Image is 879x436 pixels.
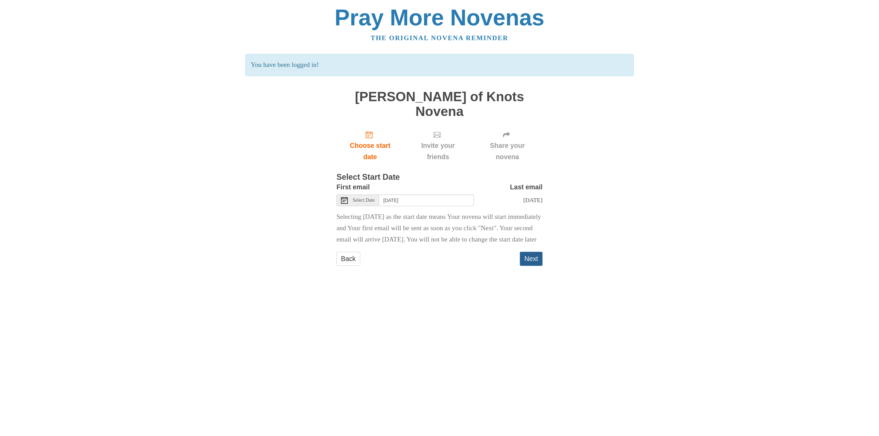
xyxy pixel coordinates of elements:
[479,140,536,163] span: Share your novena
[336,252,360,266] a: Back
[510,181,543,193] label: Last email
[336,90,543,119] h1: [PERSON_NAME] of Knots Novena
[404,126,472,166] div: Click "Next" to confirm your start date first.
[371,34,509,42] a: The original novena reminder
[335,5,545,30] a: Pray More Novenas
[336,173,543,182] h3: Select Start Date
[245,54,633,76] p: You have been logged in!
[379,195,474,206] input: Use the arrow keys to pick a date
[353,198,375,203] span: Select Date
[472,126,543,166] div: Click "Next" to confirm your start date first.
[343,140,397,163] span: Choose start date
[336,211,543,245] p: Selecting [DATE] as the start date means Your novena will start immediately and Your first email ...
[411,140,465,163] span: Invite your friends
[523,197,543,203] span: [DATE]
[520,252,543,266] button: Next
[336,181,370,193] label: First email
[336,126,404,166] a: Choose start date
